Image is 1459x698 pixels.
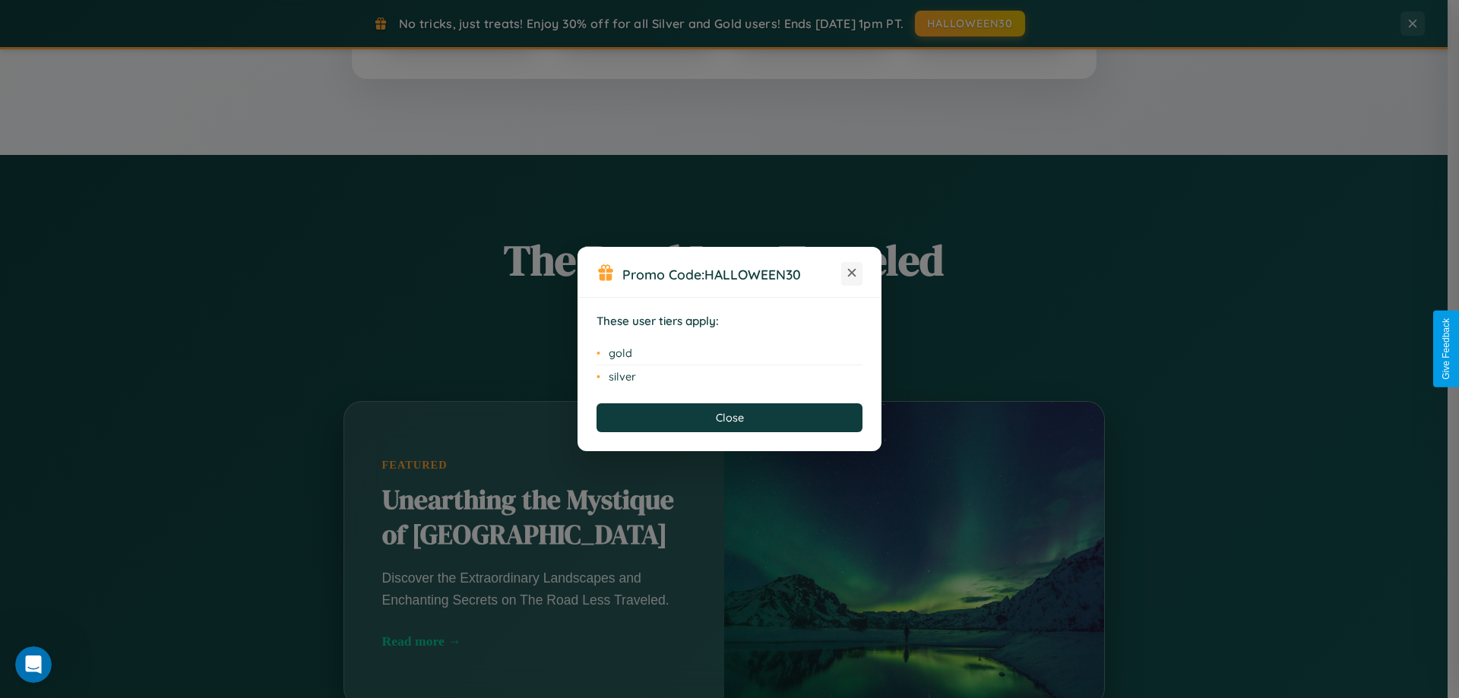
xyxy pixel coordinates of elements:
[15,646,52,683] iframe: Intercom live chat
[597,342,862,365] li: gold
[1441,318,1451,380] div: Give Feedback
[622,266,841,283] h3: Promo Code:
[597,365,862,388] li: silver
[704,266,801,283] b: HALLOWEEN30
[597,403,862,432] button: Close
[597,314,719,328] strong: These user tiers apply:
